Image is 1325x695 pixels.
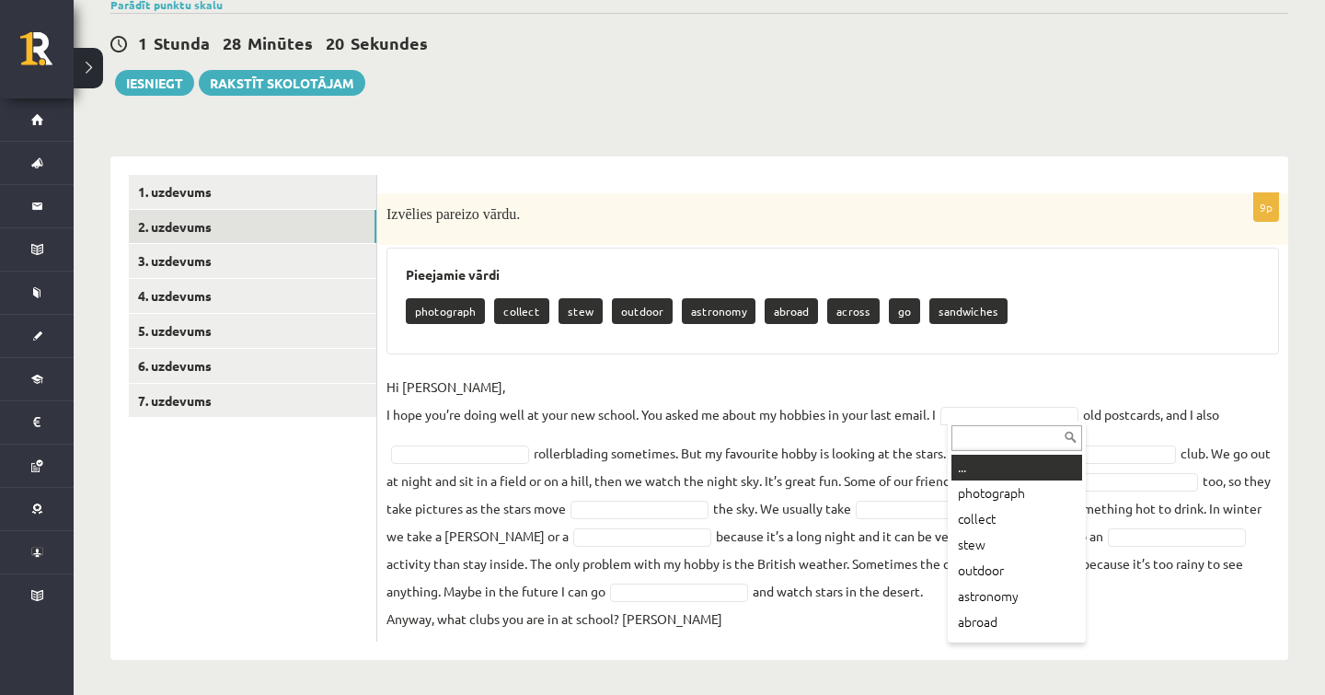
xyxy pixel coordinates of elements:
[951,609,1082,635] div: abroad
[951,558,1082,584] div: outdoor
[951,532,1082,558] div: stew
[951,584,1082,609] div: astronomy
[951,455,1082,481] div: ...
[951,506,1082,532] div: collect
[951,481,1082,506] div: photograph
[951,635,1082,661] div: across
